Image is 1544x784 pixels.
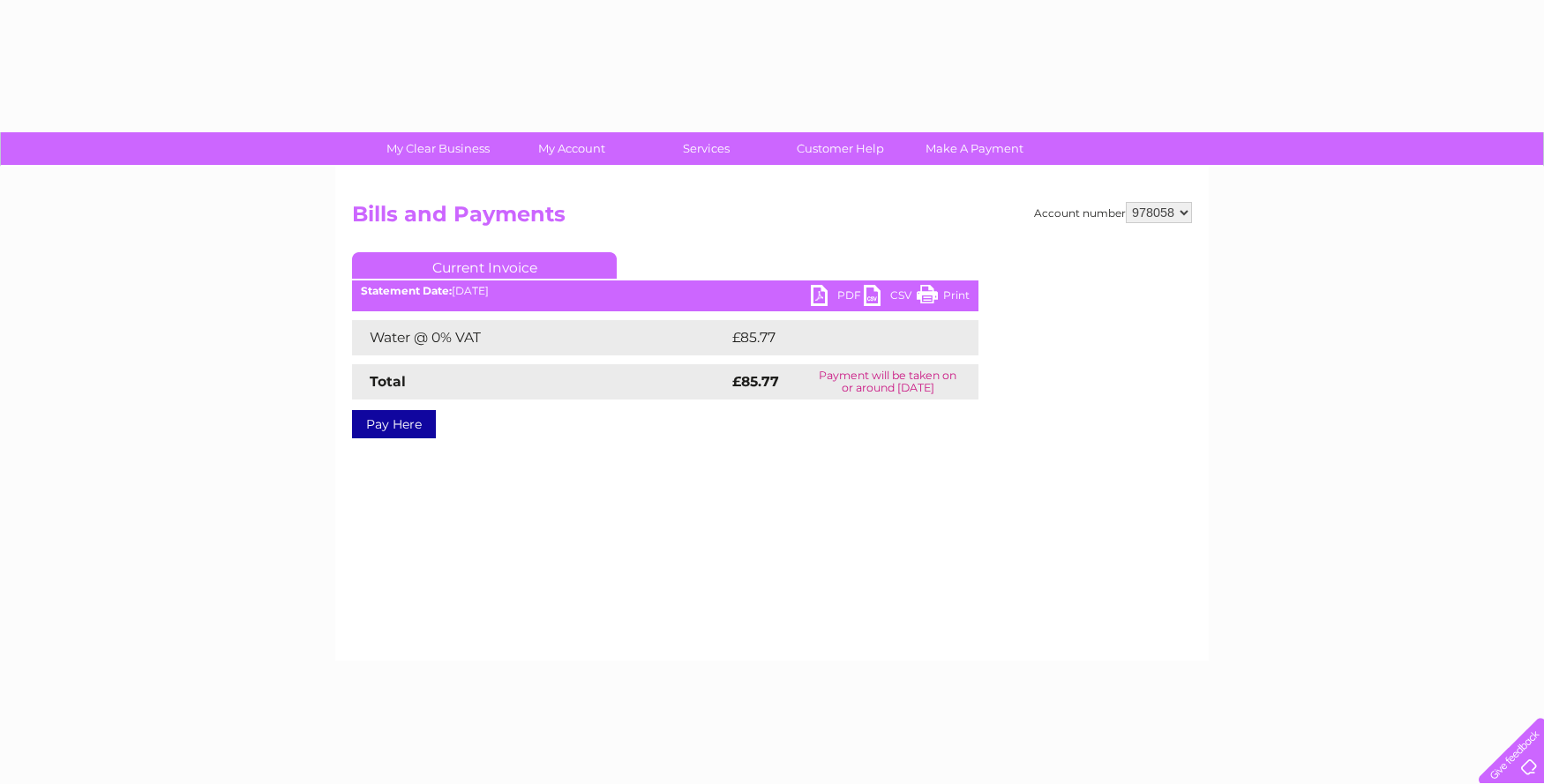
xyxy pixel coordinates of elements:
td: Water @ 0% VAT [352,320,728,355]
b: Statement Date: [361,284,452,297]
a: Customer Help [768,132,913,165]
a: Current Invoice [352,252,617,279]
a: Pay Here [352,410,436,438]
a: Make A Payment [902,132,1047,165]
h2: Bills and Payments [352,202,1192,235]
td: £85.77 [728,320,942,355]
a: Print [917,285,970,310]
a: Services [633,132,779,165]
strong: £85.77 [732,373,779,390]
a: PDF [811,285,864,310]
td: Payment will be taken on or around [DATE] [797,364,978,399]
a: My Clear Business [365,132,511,165]
a: My Account [499,132,645,165]
strong: Total [370,373,406,390]
div: [DATE] [352,285,978,297]
div: Account number [1034,202,1192,223]
a: CSV [864,285,917,310]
